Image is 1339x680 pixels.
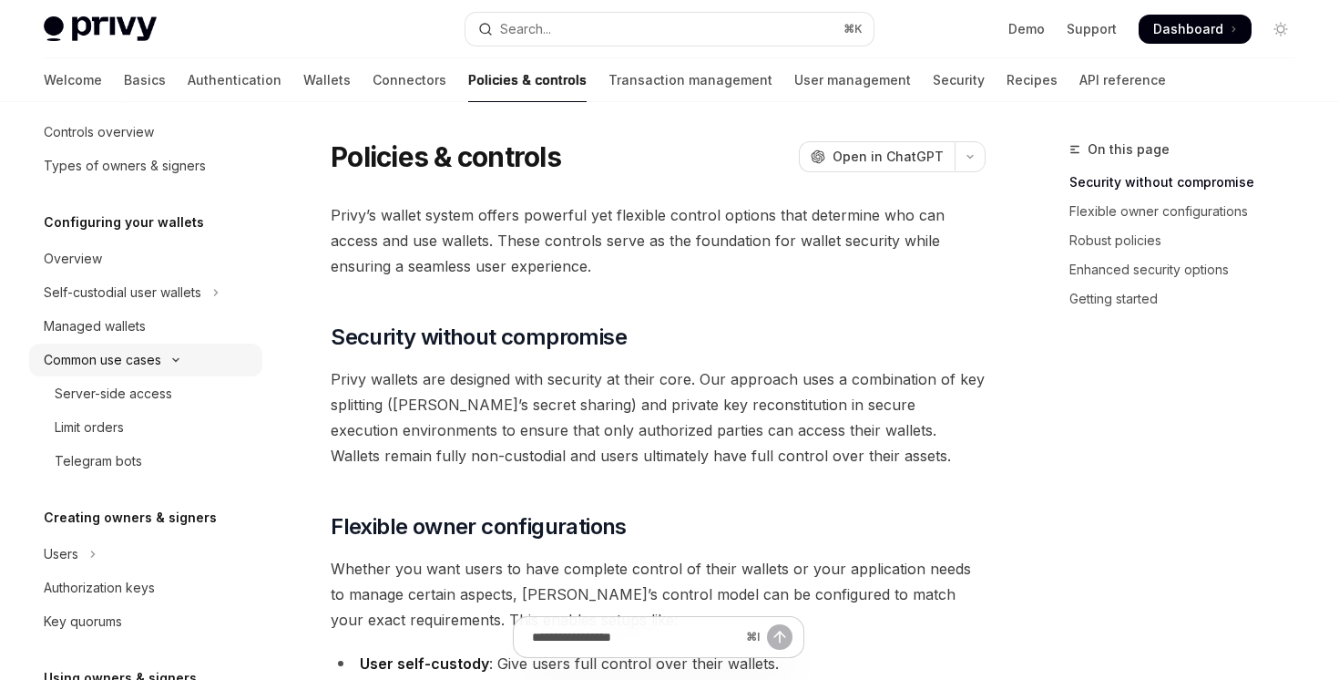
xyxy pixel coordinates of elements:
[29,605,262,638] a: Key quorums
[833,148,944,166] span: Open in ChatGPT
[1067,20,1117,38] a: Support
[303,58,351,102] a: Wallets
[29,276,262,309] button: Toggle Self-custodial user wallets section
[44,577,155,599] div: Authorization keys
[29,149,262,182] a: Types of owners & signers
[1266,15,1295,44] button: Toggle dark mode
[1069,197,1310,226] a: Flexible owner configurations
[44,58,102,102] a: Welcome
[29,572,262,604] a: Authorization keys
[44,349,161,371] div: Common use cases
[468,58,587,102] a: Policies & controls
[1153,20,1223,38] span: Dashboard
[124,58,166,102] a: Basics
[1069,255,1310,284] a: Enhanced security options
[933,58,985,102] a: Security
[44,155,206,177] div: Types of owners & signers
[44,282,201,304] div: Self-custodial user wallets
[331,140,561,173] h1: Policies & controls
[799,141,955,172] button: Open in ChatGPT
[465,13,873,46] button: Open search
[44,211,204,233] h5: Configuring your wallets
[1069,284,1310,314] a: Getting started
[44,16,157,42] img: light logo
[29,538,262,571] button: Toggle Users section
[1069,168,1310,197] a: Security without compromise
[44,315,146,337] div: Managed wallets
[1139,15,1252,44] a: Dashboard
[44,248,102,270] div: Overview
[373,58,446,102] a: Connectors
[500,18,551,40] div: Search...
[608,58,772,102] a: Transaction management
[44,543,78,565] div: Users
[843,22,863,36] span: ⌘ K
[331,202,986,279] span: Privy’s wallet system offers powerful yet flexible control options that determine who can access ...
[1069,226,1310,255] a: Robust policies
[794,58,911,102] a: User management
[55,450,142,472] div: Telegram bots
[44,121,154,143] div: Controls overview
[29,116,262,149] a: Controls overview
[532,617,739,657] input: Ask a question...
[29,411,262,444] a: Limit orders
[1079,58,1166,102] a: API reference
[331,556,986,633] span: Whether you want users to have complete control of their wallets or your application needs to man...
[29,377,262,410] a: Server-side access
[331,512,627,541] span: Flexible owner configurations
[44,611,122,633] div: Key quorums
[29,445,262,478] a: Telegram bots
[55,417,124,438] div: Limit orders
[767,624,792,650] button: Send message
[1088,139,1170,160] span: On this page
[29,310,262,343] a: Managed wallets
[1007,58,1058,102] a: Recipes
[29,344,262,376] button: Toggle Common use cases section
[331,323,627,352] span: Security without compromise
[331,366,986,469] span: Privy wallets are designed with security at their core. Our approach uses a combination of key sp...
[1008,20,1045,38] a: Demo
[55,383,172,405] div: Server-side access
[44,507,217,529] h5: Creating owners & signers
[29,242,262,275] a: Overview
[188,58,281,102] a: Authentication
